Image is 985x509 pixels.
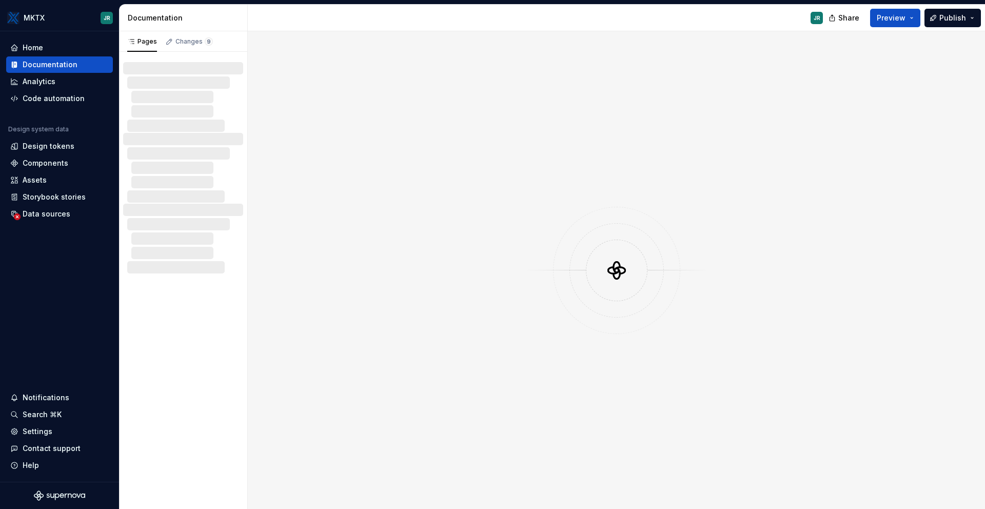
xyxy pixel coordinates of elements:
div: MKTX [24,13,45,23]
div: Assets [23,175,47,185]
div: Design system data [8,125,69,133]
div: Documentation [23,60,77,70]
button: Help [6,457,113,474]
div: Home [23,43,43,53]
div: Code automation [23,93,85,104]
button: Search ⌘K [6,406,113,423]
span: Publish [939,13,966,23]
button: Notifications [6,389,113,406]
div: Data sources [23,209,70,219]
div: Help [23,460,39,471]
div: Components [23,158,68,168]
button: Publish [924,9,981,27]
svg: Supernova Logo [34,491,85,501]
div: Documentation [128,13,243,23]
button: Share [823,9,866,27]
div: Settings [23,426,52,437]
span: Preview [877,13,905,23]
a: Components [6,155,113,171]
a: Design tokens [6,138,113,154]
a: Data sources [6,206,113,222]
a: Assets [6,172,113,188]
a: Documentation [6,56,113,73]
a: Settings [6,423,113,440]
a: Code automation [6,90,113,107]
a: Home [6,40,113,56]
div: Storybook stories [23,192,86,202]
span: Share [838,13,859,23]
div: Contact support [23,443,81,454]
a: Analytics [6,73,113,90]
button: MKTXJR [2,7,117,29]
span: 9 [205,37,213,46]
div: Pages [127,37,157,46]
div: Analytics [23,76,55,87]
div: JR [104,14,110,22]
button: Preview [870,9,920,27]
a: Storybook stories [6,189,113,205]
div: Changes [175,37,213,46]
div: Design tokens [23,141,74,151]
div: Search ⌘K [23,409,62,420]
img: 6599c211-2218-4379-aa47-474b768e6477.png [7,12,19,24]
div: Notifications [23,393,69,403]
div: JR [814,14,820,22]
button: Contact support [6,440,113,457]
